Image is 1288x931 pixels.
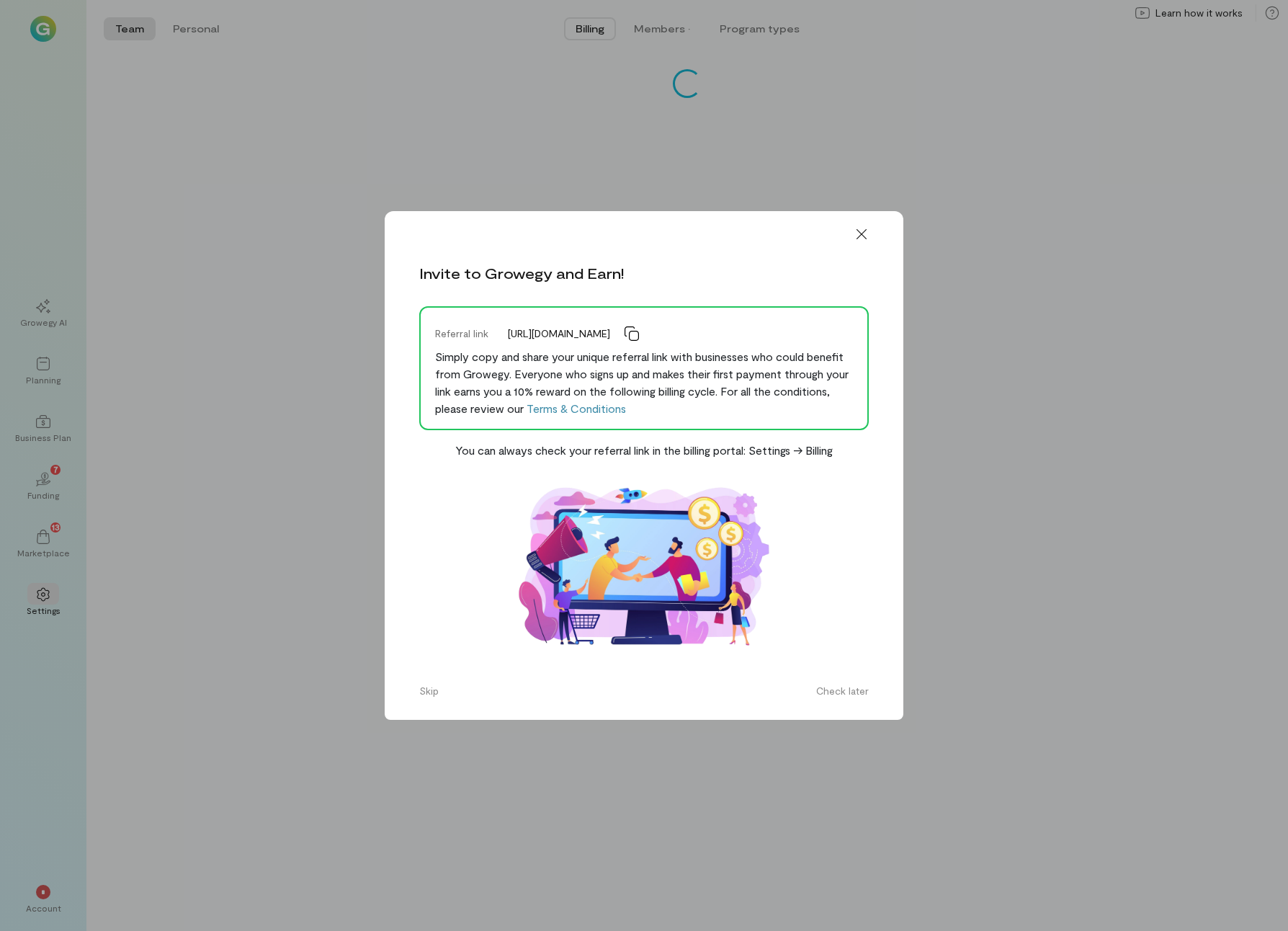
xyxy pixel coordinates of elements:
div: Referral link [426,319,499,348]
span: [URL][DOMAIN_NAME] [508,326,610,341]
a: Terms & Conditions [527,401,626,415]
div: You can always check your referral link in the billing portal: Settings -> Billing [455,442,833,459]
div: Invite to Growegy and Earn! [419,263,624,283]
span: Simply copy and share your unique referral link with businesses who could benefit from Growegy. E... [435,349,849,415]
img: Affiliate [500,471,788,663]
button: Skip [411,680,447,703]
button: Check later [808,680,877,703]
